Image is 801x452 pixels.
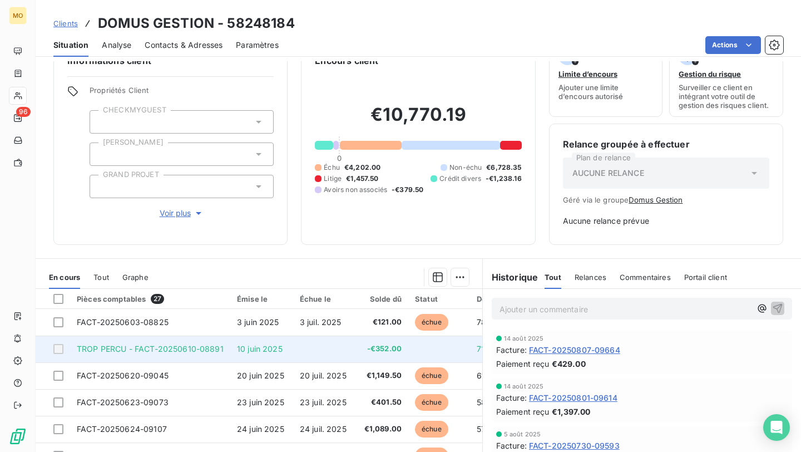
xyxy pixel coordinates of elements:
span: AUCUNE RELANCE [572,168,644,179]
span: 20 juil. 2025 [300,371,347,380]
button: Actions [705,36,761,54]
span: 5 août 2025 [504,431,541,438]
span: Propriétés Client [90,86,274,101]
span: Non-échu [449,163,482,173]
span: Graphe [122,273,149,282]
div: Solde dû [364,294,402,303]
span: Crédit divers [439,174,481,184]
span: Commentaires [620,273,671,282]
span: FACT-20250801-09614 [529,392,617,404]
span: -€352.00 [364,343,402,355]
span: €1,397.00 [552,406,590,417]
div: Délai [477,294,507,303]
span: Portail client [684,273,727,282]
span: Ajouter une limite d’encours autorisé [558,83,654,101]
span: €1,457.50 [346,174,378,184]
input: Ajouter une valeur [99,117,108,127]
span: Tout [545,273,561,282]
span: -€379.50 [392,185,423,195]
span: FACT-20250807-09664 [529,344,620,356]
span: €121.00 [364,317,402,328]
span: Limite d’encours [558,70,617,78]
span: 27 [151,294,164,304]
span: 14 août 2025 [504,335,544,342]
span: Facture : [496,392,527,404]
span: Litige [324,174,342,184]
span: €401.50 [364,397,402,408]
span: TROP PERCU - FACT-20250610-08891 [77,344,224,353]
span: Contacts & Adresses [145,40,222,51]
span: 14 août 2025 [504,383,544,390]
input: Ajouter une valeur [99,149,108,159]
span: Voir plus [160,208,204,219]
span: Géré via le groupe [563,195,769,204]
button: Voir plus [90,207,274,219]
span: €6,728.35 [486,163,521,173]
div: Pièces comptables [77,294,224,304]
span: 20 juin 2025 [237,371,284,380]
span: -€1,238.16 [486,174,522,184]
span: Situation [53,40,88,51]
span: échue [415,367,448,384]
span: Paramètres [236,40,279,51]
a: 96 [9,109,26,127]
button: Limite d’encoursAjouter une limite d’encours autorisé [549,40,663,117]
span: €429.00 [552,358,586,370]
span: 0 [337,154,342,163]
span: Gestion du risque [679,70,741,78]
h6: Historique [483,271,538,284]
span: Analyse [102,40,131,51]
span: Facture : [496,440,527,451]
span: Avoirs non associés [324,185,387,195]
div: Open Intercom Messenger [763,414,790,441]
span: Paiement reçu [496,406,550,417]
span: 10 juin 2025 [237,344,283,353]
span: €1,149.50 [364,370,402,381]
button: Domus Gestion [629,195,683,204]
span: échue [415,394,448,411]
img: Logo LeanPay [9,428,27,445]
h2: €10,770.19 [315,104,521,137]
span: 23 juil. 2025 [300,397,347,407]
span: Surveiller ce client en intégrant votre outil de gestion des risques client. [679,83,774,110]
span: échue [415,314,448,331]
span: Facture : [496,344,527,356]
span: FACT-20250603-08825 [77,317,169,327]
span: €1,089.00 [364,424,402,435]
span: 57 j [477,424,490,434]
span: 71 j [477,344,489,353]
input: Ajouter une valeur [99,181,108,191]
span: FACT-20250624-09107 [77,424,167,434]
span: 58 j [477,397,491,407]
span: 96 [16,107,31,117]
a: Clients [53,18,78,29]
h3: DOMUS GESTION - 58248184 [98,13,295,33]
span: 24 juil. 2025 [300,424,347,434]
span: €4,202.00 [344,163,380,173]
div: Statut [415,294,463,303]
div: Émise le [237,294,286,303]
span: Clients [53,19,78,28]
span: 23 juin 2025 [237,397,284,407]
span: 24 juin 2025 [237,424,284,434]
button: Gestion du risqueSurveiller ce client en intégrant votre outil de gestion des risques client. [669,40,783,117]
span: 78 j [477,317,491,327]
span: Paiement reçu [496,358,550,370]
span: Relances [575,273,606,282]
span: FACT-20250620-09045 [77,371,169,380]
div: MO [9,7,27,24]
div: Échue le [300,294,351,303]
span: En cours [49,273,80,282]
span: Échu [324,163,340,173]
span: 3 juil. 2025 [300,317,342,327]
span: 3 juin 2025 [237,317,279,327]
span: Tout [93,273,109,282]
span: FACT-20250623-09073 [77,397,169,407]
span: FACT-20250730-09593 [529,440,620,451]
span: échue [415,421,448,438]
span: Aucune relance prévue [563,215,769,227]
h6: Relance groupée à effectuer [563,137,769,151]
span: 61 j [477,371,489,380]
